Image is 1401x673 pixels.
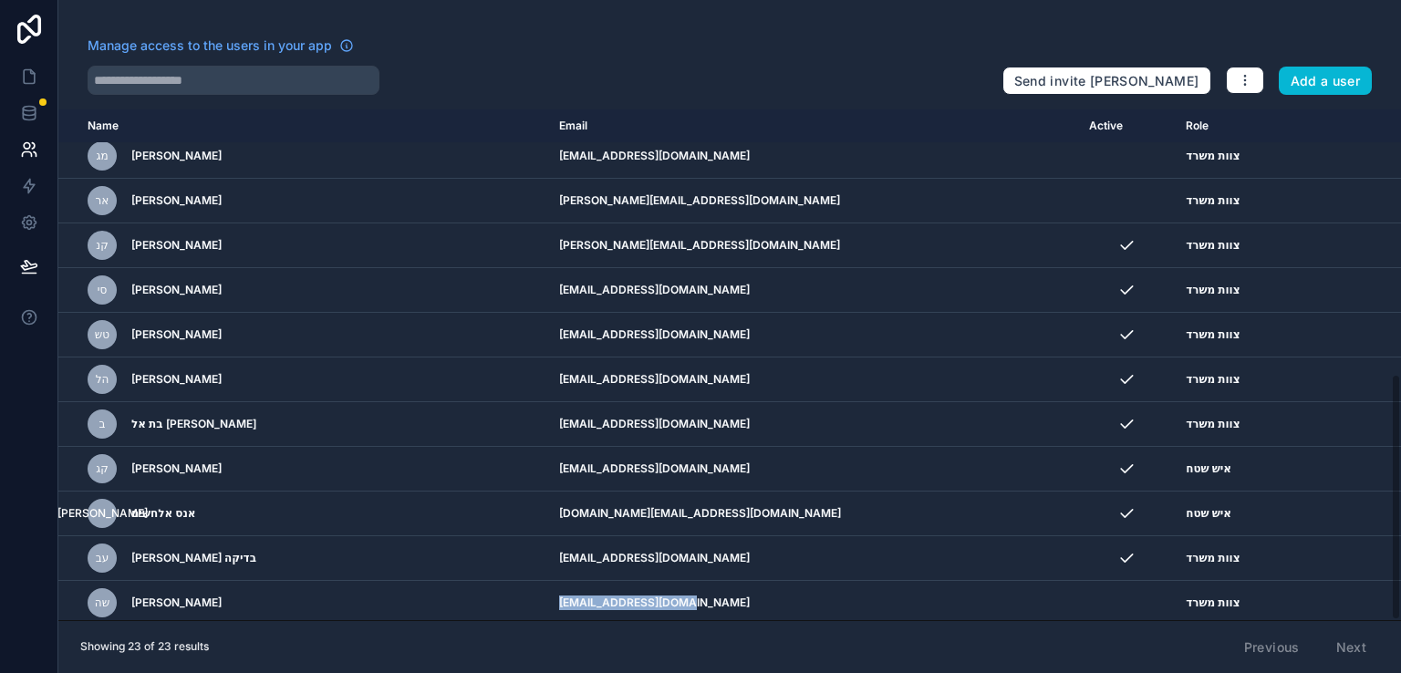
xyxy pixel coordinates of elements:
td: [PERSON_NAME][EMAIL_ADDRESS][DOMAIN_NAME] [548,223,1078,268]
span: [PERSON_NAME] [131,283,222,297]
td: [PERSON_NAME][EMAIL_ADDRESS][DOMAIN_NAME] [548,179,1078,223]
span: ב [99,417,106,431]
th: Active [1078,109,1175,143]
span: איש שטח [1186,506,1231,521]
span: הל [96,372,109,387]
td: [EMAIL_ADDRESS][DOMAIN_NAME] [548,581,1078,626]
span: עב [96,551,109,565]
span: [PERSON_NAME] [131,149,222,163]
span: קג [96,461,108,476]
span: [PERSON_NAME] בדיקה [131,551,256,565]
span: אר [96,193,109,208]
span: [PERSON_NAME] [131,372,222,387]
td: [DOMAIN_NAME][EMAIL_ADDRESS][DOMAIN_NAME] [548,492,1078,536]
td: [EMAIL_ADDRESS][DOMAIN_NAME] [548,536,1078,581]
span: מג [96,149,108,163]
span: [PERSON_NAME] [131,327,222,342]
span: צוות משרד [1186,595,1240,610]
span: שה [95,595,109,610]
span: צוות משרד [1186,149,1240,163]
span: [PERSON_NAME] [131,461,222,476]
span: Showing 23 of 23 results [80,639,209,654]
span: צוות משרד [1186,283,1240,297]
span: צוות משרד [1186,193,1240,208]
span: [PERSON_NAME] [57,506,148,521]
span: [PERSON_NAME] [131,238,222,253]
span: אנס אלחשים [131,506,196,521]
span: [PERSON_NAME] [131,193,222,208]
span: צוות משרד [1186,372,1240,387]
th: Role [1175,109,1331,143]
td: [EMAIL_ADDRESS][DOMAIN_NAME] [548,357,1078,402]
span: [PERSON_NAME] [131,595,222,610]
span: בת אל [PERSON_NAME] [131,417,256,431]
td: [EMAIL_ADDRESS][DOMAIN_NAME] [548,447,1078,492]
span: טש [95,327,109,342]
div: scrollable content [58,109,1401,620]
td: [EMAIL_ADDRESS][DOMAIN_NAME] [548,402,1078,447]
span: קנ [96,238,108,253]
th: Name [58,109,548,143]
td: [EMAIL_ADDRESS][DOMAIN_NAME] [548,268,1078,313]
th: Email [548,109,1078,143]
span: צוות משרד [1186,238,1240,253]
button: Send invite [PERSON_NAME] [1002,67,1211,96]
span: איש שטח [1186,461,1231,476]
button: Add a user [1279,67,1373,96]
span: צוות משרד [1186,327,1240,342]
span: צוות משרד [1186,551,1240,565]
span: סי [98,283,107,297]
span: צוות משרד [1186,417,1240,431]
td: [EMAIL_ADDRESS][DOMAIN_NAME] [548,313,1078,357]
a: Manage access to the users in your app [88,36,354,55]
td: [EMAIL_ADDRESS][DOMAIN_NAME] [548,134,1078,179]
span: Manage access to the users in your app [88,36,332,55]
